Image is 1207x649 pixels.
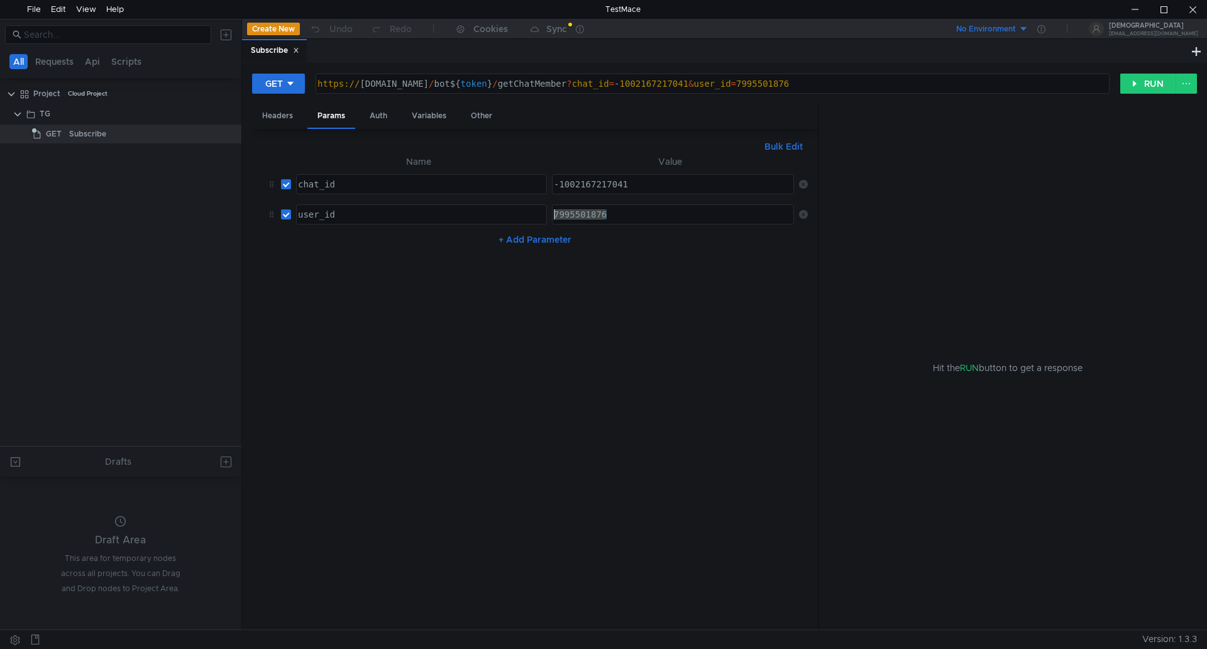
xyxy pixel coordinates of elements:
div: [EMAIL_ADDRESS][DOMAIN_NAME] [1109,31,1198,36]
div: [DEMOGRAPHIC_DATA] [1109,23,1198,29]
button: Scripts [107,54,145,69]
div: GET [265,77,283,91]
span: Hit the button to get a response [933,361,1083,375]
div: TG [40,104,50,123]
button: + Add Parameter [493,232,576,247]
button: GET [252,74,305,94]
input: Search... [24,28,204,42]
th: Value [547,154,794,169]
span: Version: 1.3.3 [1142,630,1197,648]
div: Undo [329,21,353,36]
span: RUN [960,362,979,374]
div: Params [307,104,355,129]
div: Drafts [105,454,131,469]
div: Sync [546,25,567,33]
div: Variables [402,104,456,128]
button: No Environment [941,19,1028,39]
div: Subscribe [69,125,106,143]
div: Redo [390,21,412,36]
button: Create New [247,23,300,35]
button: Api [81,54,104,69]
button: Bulk Edit [759,139,808,154]
button: Requests [31,54,77,69]
button: Undo [300,19,361,38]
div: No Environment [956,23,1016,35]
div: Headers [252,104,303,128]
button: RUN [1120,74,1176,94]
div: Subscribe [251,44,299,57]
span: GET [46,125,62,143]
div: Project [33,84,60,103]
div: Cloud Project [68,84,107,103]
button: All [9,54,28,69]
div: Auth [360,104,397,128]
th: Name [291,154,547,169]
button: Redo [361,19,421,38]
div: Cookies [473,21,508,36]
div: Other [461,104,502,128]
